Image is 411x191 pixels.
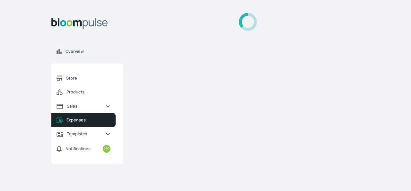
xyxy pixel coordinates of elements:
[66,89,110,95] span: Products
[67,131,100,137] span: Templates
[51,99,116,113] a: Sales
[66,117,110,123] span: Expenses
[51,85,116,99] a: Products
[51,141,116,157] a: Notifications690
[51,113,116,127] a: Expenses
[51,127,116,141] a: Templates
[66,75,110,81] span: Store
[67,103,100,109] span: Sales
[66,48,118,54] span: Overview
[66,146,91,152] span: Notifications
[51,18,108,29] img: Bloom Logo
[51,13,123,183] aside: Sidebar
[51,44,123,58] a: Overview
[103,145,110,153] small: 690
[51,71,116,85] a: Store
